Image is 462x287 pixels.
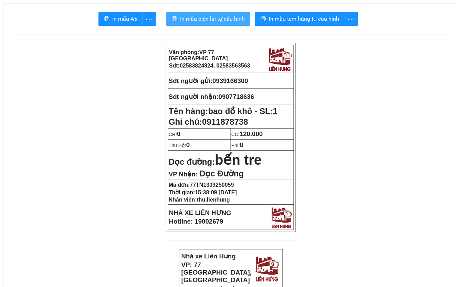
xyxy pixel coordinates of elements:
span: 120.000 [240,130,263,137]
strong: NHÀ XE LIÊN HƯNG [169,209,231,216]
strong: Sđt người nhận: [169,93,219,100]
span: 15:38:09 [DATE] [195,189,237,195]
span: 1 [273,106,277,116]
span: Thu Hộ: [169,143,190,148]
span: VP Nhận: [169,171,198,178]
span: 0 [177,130,180,137]
img: logo [270,205,293,229]
span: Phí: [231,143,243,148]
span: In mẫu tem hàng tự cấu hình [269,14,339,23]
span: bao đồ khô - SL: [208,106,278,116]
strong: Mã đơn: [169,182,234,188]
img: logo [254,254,281,283]
span: 0911878738 [202,117,248,126]
span: more [143,15,156,23]
span: 02583824824, 02583563563 [180,63,250,69]
span: CR: [169,132,181,137]
span: Dọc Đường [199,169,244,178]
strong: Nhân viên: [169,197,230,203]
strong: Thời gian: [169,189,237,195]
strong: VP: 77 [GEOGRAPHIC_DATA], [GEOGRAPHIC_DATA] [181,261,252,284]
span: 0 [186,141,190,148]
strong: Văn phòng: [169,49,228,61]
strong: Dọc đường: [169,157,262,166]
span: 0907718636 [219,93,254,100]
button: printerIn mẫu biên lai tự cấu hình [166,12,250,26]
span: In mẫu A5 [112,14,137,23]
span: CC: [231,132,263,137]
span: Ghi chú: [169,117,248,126]
span: printer [261,16,266,22]
span: VP 77 [GEOGRAPHIC_DATA] [169,49,228,61]
strong: Hotline: 19002679 [169,218,223,225]
button: printerIn mẫu A5 [98,12,143,26]
span: 0 [240,141,243,148]
button: printerIn mẫu tem hàng tự cấu hình [255,12,345,26]
strong: Tên hàng: [169,106,277,116]
span: printer [172,16,177,22]
strong: Sđt người gửi: [169,77,212,84]
span: 0939166300 [212,77,248,84]
img: logo [267,46,293,72]
span: bến tre [215,152,262,167]
span: printer [104,16,109,22]
button: more [142,12,156,26]
button: more [344,12,358,26]
span: 77TN1309250059 [190,182,234,188]
strong: Sđt: [169,63,250,69]
span: more [345,15,358,23]
span: In mẫu biên lai tự cấu hình [180,14,245,23]
strong: Nhà xe Liên Hưng [181,253,236,260]
span: thu.lienhung [197,197,230,203]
